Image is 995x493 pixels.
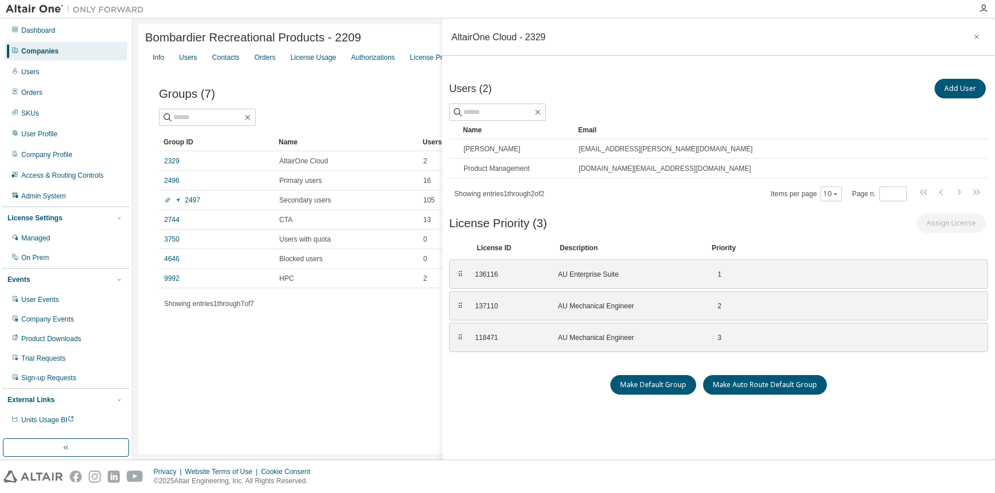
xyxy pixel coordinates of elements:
div: Privacy [154,467,185,476]
div: Description [560,243,698,253]
a: 2744 [164,215,180,224]
span: Users (2) [449,83,492,95]
div: Dashboard [21,26,55,35]
div: 118471 [475,333,544,342]
div: User Events [21,295,59,304]
a: 4646 [164,254,180,263]
span: Product Management [464,164,530,173]
span: 2 [423,156,427,166]
span: HPC [279,274,294,283]
div: Users [423,133,936,151]
span: AltairOne Cloud [279,156,328,166]
div: AU Enterprise Suite [558,270,696,279]
div: Events [7,275,30,284]
div: Contacts [212,53,239,62]
div: Authorizations [351,53,395,62]
img: instagram.svg [89,471,101,483]
div: Priority [712,243,736,253]
div: Product Downloads [21,334,81,343]
div: Company Profile [21,150,73,159]
span: Blocked users [279,254,322,263]
span: Groups (7) [159,87,215,101]
div: License ID [477,243,546,253]
button: Assign License [917,213,986,233]
button: Make Default Group [610,375,696,395]
div: Trial Requests [21,354,66,363]
div: Orders [255,53,276,62]
p: © 2025 Altair Engineering, Inc. All Rights Reserved. [154,476,317,486]
span: 105 [423,196,435,205]
div: External Links [7,395,55,404]
div: 1 [710,270,721,279]
div: Info [153,53,164,62]
span: 0 [423,235,427,244]
div: Name [463,121,569,139]
span: CTA [279,215,293,224]
div: User Profile [21,129,58,139]
span: [PERSON_NAME] [464,144,521,154]
a: 2329 [164,156,180,166]
span: Items per page [771,186,842,201]
div: 136116 [475,270,544,279]
span: Page n. [852,186,907,201]
div: License Usage [290,53,336,62]
span: 0 [423,254,427,263]
div: SKUs [21,109,39,118]
a: 2497 [164,196,200,205]
div: Cookie Consent [261,467,317,476]
div: Access & Routing Controls [21,171,104,180]
div: Group ID [164,133,269,151]
span: Bombardier Recreational Products - 2209 [145,31,361,44]
span: Users with quota [279,235,331,244]
a: 2496 [164,176,180,185]
div: ⠿ [457,333,464,342]
img: facebook.svg [70,471,82,483]
span: Units Usage BI [21,416,74,424]
div: License Priority [410,53,457,62]
div: 2 [710,301,721,311]
div: ⠿ [457,270,464,279]
button: Make Auto Route Default Group [703,375,827,395]
div: Users [179,53,197,62]
span: [EMAIL_ADDRESS][PERSON_NAME][DOMAIN_NAME] [579,144,753,154]
div: AU Mechanical Engineer [558,333,696,342]
div: Website Terms of Use [185,467,261,476]
span: Secondary users [279,196,331,205]
div: AU Mechanical Engineer [558,301,696,311]
div: ⠿ [457,301,464,311]
button: Add User [935,79,986,98]
div: License Settings [7,213,62,223]
div: Managed [21,234,50,243]
div: Sign-up Requests [21,373,76,383]
div: 3 [710,333,721,342]
span: Primary users [279,176,322,185]
span: [DOMAIN_NAME][EMAIL_ADDRESS][DOMAIN_NAME] [579,164,751,173]
div: Companies [21,47,59,56]
img: youtube.svg [127,471,143,483]
div: On Prem [21,253,49,262]
div: AltairOne Cloud - 2329 [451,32,546,41]
img: altair_logo.svg [3,471,63,483]
span: Showing entries 1 through 7 of 7 [164,300,254,308]
div: Users [21,67,39,77]
img: Altair One [6,3,150,15]
span: Showing entries 1 through 2 of 2 [454,190,544,198]
span: 13 [423,215,431,224]
span: 16 [423,176,431,185]
div: Company Events [21,315,74,324]
span: License Priority (3) [449,217,547,230]
span: 2 [423,274,427,283]
div: Admin System [21,192,66,201]
div: Orders [21,88,43,97]
img: linkedin.svg [108,471,120,483]
div: 137110 [475,301,544,311]
a: 9992 [164,274,180,283]
button: 10 [823,189,839,198]
a: 3750 [164,235,180,244]
div: Name [279,133,413,151]
div: Email [578,121,959,139]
